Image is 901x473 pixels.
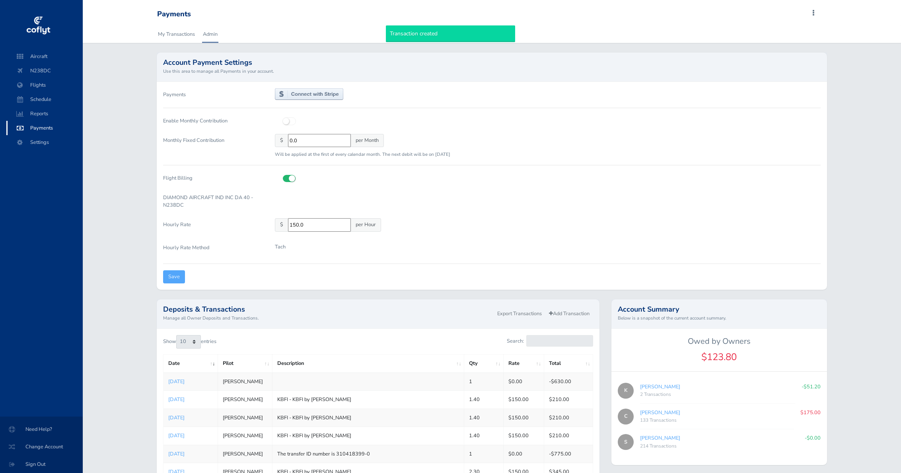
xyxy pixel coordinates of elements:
td: The transfer ID number is 310418399-0 [272,445,464,463]
td: -$630.00 [544,372,593,390]
td: 1 [464,372,504,390]
img: stripe-connect-c255eb9ebfc5316c8b257b833e9128a69e6f0df0262c56b5df0f3f4dcfbe27cf.png [275,88,344,100]
label: Flight Billing [157,172,269,185]
input: Save [163,270,185,283]
p: -$51.20 [802,383,821,391]
input: Search: [526,335,593,347]
small: Use this area to manage all Payments in your account. [163,68,820,75]
td: $150.00 [503,409,544,426]
label: Hourly Rate [157,218,269,235]
td: -$775.00 [544,445,593,463]
td: $210.00 [544,427,593,445]
p: $175.00 [800,409,821,417]
th: Rate: activate to sort column ascending [503,355,544,372]
h2: Account Payment Settings [163,59,820,66]
span: Sign Out [10,457,73,471]
label: Show entries [163,335,216,349]
td: $150.00 [503,427,544,445]
div: 2 Transactions [640,391,795,399]
label: Search: [507,335,593,347]
span: Flights [14,78,75,92]
span: $ [275,218,288,231]
span: N238DC [14,64,75,78]
td: $210.00 [544,409,593,426]
a: [DATE] [168,432,185,439]
a: [PERSON_NAME] [640,383,680,390]
td: [PERSON_NAME] [218,391,272,409]
a: [DATE] [168,396,185,403]
span: C [618,409,634,425]
td: [PERSON_NAME] [218,445,272,463]
a: [DATE] [168,450,185,457]
span: Reports [14,107,75,121]
td: [PERSON_NAME] [218,427,272,445]
td: [PERSON_NAME] [218,409,272,426]
td: KBFI - KBFI by [PERSON_NAME] [272,427,464,445]
small: Will be applied at the first of every calendar month. The next debit will be on [DATE] [275,151,450,157]
p: -$0.00 [805,434,821,442]
a: [DATE] [168,414,185,421]
div: Transaction created [386,25,515,42]
span: Aircraft [14,49,75,64]
span: Settings [14,135,75,149]
th: Qty: activate to sort column ascending [464,355,504,372]
div: 214 Transactions [640,442,798,450]
span: S [618,434,634,450]
span: Schedule [14,92,75,107]
td: 1.40 [464,427,504,445]
td: $0.00 [503,372,544,390]
td: KBFI - KBFI by [PERSON_NAME] [272,391,464,409]
h2: Deposits & Transactions [163,306,494,313]
label: Enable Monthly Contribution [157,114,269,128]
select: Showentries [176,335,201,349]
span: per Hour [350,218,381,231]
span: $ [275,134,288,147]
label: DIAMOND AIRCRAFT IND INC DA 40 - N238DC [157,191,269,212]
a: [DATE] [168,378,185,385]
th: Pilot: activate to sort column ascending [218,355,272,372]
td: [PERSON_NAME] [218,372,272,390]
div: $123.80 [611,349,827,364]
a: Admin [202,25,218,43]
td: $0.00 [503,445,544,463]
span: per Month [350,134,384,147]
td: $150.00 [503,391,544,409]
span: Payments [14,121,75,135]
img: coflyt logo [25,14,51,38]
label: Hourly Rate Method [157,241,269,257]
td: KBFI - KBFI by [PERSON_NAME] [272,409,464,426]
span: Change Account [10,440,73,454]
small: Below is a snapshot of the current account summary. [618,314,820,322]
th: Description: activate to sort column ascending [272,355,464,372]
a: [PERSON_NAME] [640,434,680,442]
td: 1.40 [464,409,504,426]
span: Need Help? [10,422,73,436]
div: Payments [157,10,191,19]
a: [PERSON_NAME] [640,409,680,416]
a: Export Transactions [494,308,545,320]
th: Total: activate to sort column ascending [544,355,593,372]
h2: Account Summary [618,306,820,313]
a: Add Transaction [545,308,593,320]
p: Tach [275,243,286,251]
label: Monthly Fixed Contribution [157,134,269,159]
td: 1.40 [464,391,504,409]
small: Manage all Owner Deposits and Transactions. [163,314,494,322]
th: Date: activate to sort column ascending [163,355,218,372]
span: K [618,383,634,399]
h5: Owed by Owners [611,337,827,346]
td: 1 [464,445,504,463]
a: My Transactions [157,25,196,43]
label: Payments [163,88,186,101]
div: 133 Transactions [640,417,794,425]
td: $210.00 [544,391,593,409]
